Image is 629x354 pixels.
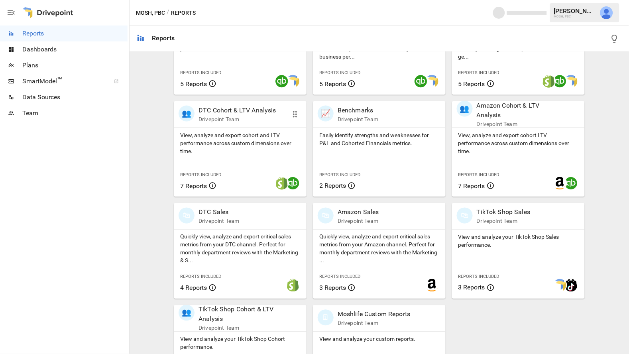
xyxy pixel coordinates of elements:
div: MOSH, PBC [554,15,596,18]
button: MOSH, PBC [136,8,165,18]
img: smart model [565,75,578,88]
span: Reports [22,29,128,38]
img: shopify [543,75,555,88]
p: TikTok Shop Cohort & LTV Analysis [199,305,281,324]
span: Team [22,108,128,118]
span: Reports Included [458,70,499,75]
span: 5 Reports [458,80,485,88]
p: View and analyze your TikTok Shop Cohort performance. [180,335,300,351]
p: Quickly view, analyze and export critical sales metrics from your DTC channel. Perfect for monthl... [180,233,300,265]
img: Jeff Gamsey [600,6,613,19]
span: ™ [57,75,63,85]
p: Benchmarks [338,106,378,115]
div: 🛍 [318,208,334,224]
span: Reports Included [458,172,499,177]
img: shopify [275,177,288,190]
span: Reports Included [458,274,499,279]
p: Drivepoint Team [199,217,239,225]
div: 👥 [179,106,195,122]
div: 📈 [318,106,334,122]
p: View, analyze and export cohort and LTV performance across custom dimensions over time. [180,131,300,155]
p: Moshlife Custom Reports [338,310,410,319]
p: Drivepoint Team [199,115,276,123]
span: 4 Reports [180,284,207,292]
span: Reports Included [180,274,221,279]
button: Jeff Gamsey [596,2,618,24]
img: quickbooks [415,75,427,88]
span: 3 Reports [458,284,485,291]
p: Drivepoint Team [477,120,559,128]
span: Reports Included [180,70,221,75]
span: 5 Reports [319,80,346,88]
div: 👥 [457,101,473,117]
span: Data Sources [22,92,128,102]
img: quickbooks [554,75,566,88]
img: amazon [426,279,438,292]
img: tiktok [565,279,578,292]
div: Reports [152,34,175,42]
p: Easily identify strengths and weaknesses for P&L and Cohorted Financials metrics. [319,131,439,147]
p: Drivepoint Team [477,217,531,225]
p: Amazon Cohort & LTV Analysis [477,101,559,120]
div: 🗓 [318,310,334,326]
div: 🛍 [179,208,195,224]
span: 7 Reports [180,182,207,190]
p: View and analyze your custom reports. [319,335,439,343]
p: TikTok Shop Sales [477,208,531,217]
img: quickbooks [287,177,299,190]
img: quickbooks [275,75,288,88]
img: shopify [287,279,299,292]
span: SmartModel [22,77,105,86]
span: Plans [22,61,128,70]
p: Drivepoint Team [338,115,378,123]
div: [PERSON_NAME] [554,7,596,15]
img: smart model [426,75,438,88]
span: Dashboards [22,45,128,54]
img: amazon [554,177,566,190]
img: smart model [554,279,566,292]
p: Drivepoint Team [338,319,410,327]
span: 2 Reports [319,182,346,189]
img: smart model [287,75,299,88]
div: 👥 [179,305,195,321]
span: 7 Reports [458,182,485,190]
span: Reports Included [180,172,221,177]
p: Drivepoint Team [199,324,281,332]
span: Reports Included [319,274,360,279]
img: quickbooks [565,177,578,190]
p: Amazon Sales [338,208,379,217]
span: 3 Reports [319,284,346,292]
p: DTC Sales [199,208,239,217]
div: 🛍 [457,208,473,224]
span: 5 Reports [180,80,207,88]
p: View, analyze and export cohort LTV performance across custom dimensions over time. [458,131,578,155]
div: / [167,8,169,18]
span: Reports Included [319,70,360,75]
p: Drivepoint Team [338,217,379,225]
p: Quickly view, analyze and export critical sales metrics from your Amazon channel. Perfect for mon... [319,233,439,265]
p: View and analyze your TikTok Shop Sales performance. [458,233,578,249]
span: Reports Included [319,172,360,177]
p: DTC Cohort & LTV Analysis [199,106,276,115]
